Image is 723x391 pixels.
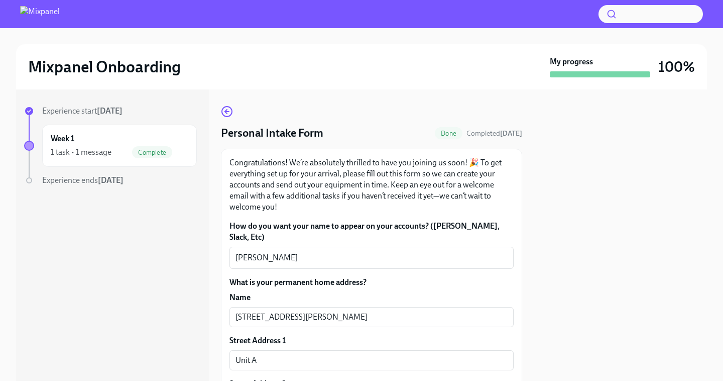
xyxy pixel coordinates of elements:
span: Completed [466,129,522,138]
h6: Week 1 [51,133,74,144]
a: Experience start[DATE] [24,106,197,117]
img: Mixpanel [20,6,60,22]
label: Street Address 1 [229,335,286,346]
h2: Mixpanel Onboarding [28,57,181,77]
textarea: [PERSON_NAME] [235,252,508,264]
strong: My progress [550,56,593,67]
strong: [DATE] [98,175,124,185]
strong: [DATE] [500,129,522,138]
label: How do you want your name to appear on your accounts? ([PERSON_NAME], Slack, Etc) [229,221,514,243]
strong: [DATE] [97,106,123,116]
span: October 3rd, 2025 17:25 [466,129,522,138]
div: 1 task • 1 message [51,147,111,158]
span: Experience start [42,106,123,116]
label: What is your permanent home address? [229,277,514,288]
label: Street Address 2 [229,378,286,389]
a: Week 11 task • 1 messageComplete [24,125,197,167]
h3: 100% [658,58,695,76]
p: Congratulations! We’re absolutely thrilled to have you joining us soon! 🎉 To get everything set u... [229,157,514,213]
label: Name [229,292,251,303]
h4: Personal Intake Form [221,126,323,141]
span: Complete [132,149,172,156]
span: Done [435,130,462,137]
span: Experience ends [42,175,124,185]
